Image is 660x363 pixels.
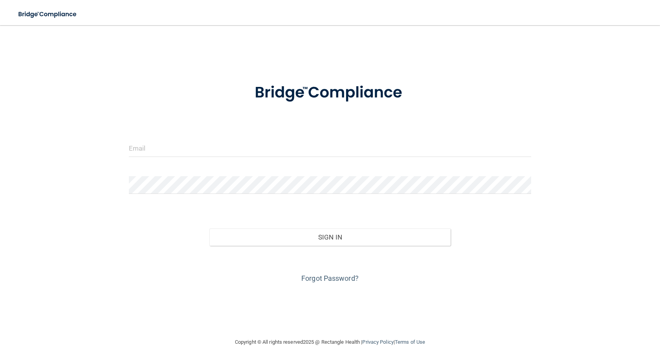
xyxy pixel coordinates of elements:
[187,330,473,355] div: Copyright © All rights reserved 2025 @ Rectangle Health | |
[129,139,531,157] input: Email
[12,6,84,22] img: bridge_compliance_login_screen.278c3ca4.svg
[395,339,425,345] a: Terms of Use
[301,274,359,282] a: Forgot Password?
[362,339,393,345] a: Privacy Policy
[209,228,451,246] button: Sign In
[238,72,422,113] img: bridge_compliance_login_screen.278c3ca4.svg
